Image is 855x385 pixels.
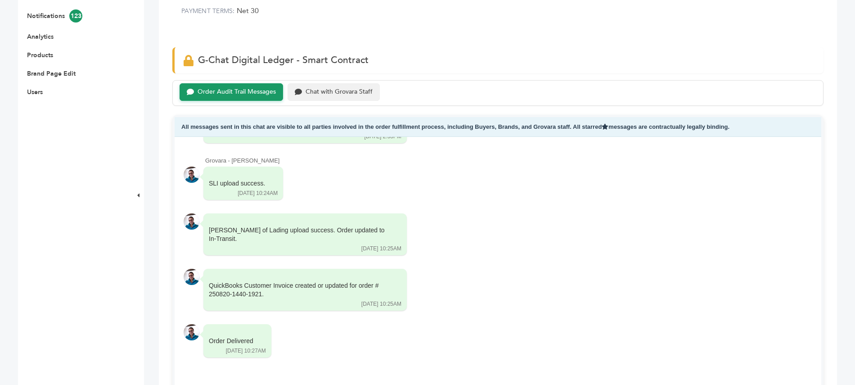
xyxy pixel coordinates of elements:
[209,226,389,244] div: [PERSON_NAME] of Lading upload success. Order updated to In-Transit.
[69,9,82,23] span: 123
[238,190,278,197] div: [DATE] 10:24AM
[27,12,82,20] a: Notifications123
[27,69,76,78] a: Brand Page Edit
[237,6,259,16] span: Net 30
[306,88,373,96] div: Chat with Grovara Staff
[27,88,43,96] a: Users
[361,300,401,308] div: [DATE] 10:25AM
[181,7,235,15] label: PAYMENT TERMS:
[27,51,53,59] a: Products
[226,347,266,355] div: [DATE] 10:27AM
[198,88,276,96] div: Order Audit Trail Messages
[175,117,821,137] div: All messages sent in this chat are visible to all parties involved in the order fulfillment proce...
[209,179,265,188] div: SLI upload success.
[364,133,401,140] div: [DATE] 2:53PM
[209,281,389,299] div: QuickBooks Customer Invoice created or updated for order # 250820-1440-1921.
[209,337,253,346] div: Order Delivered
[361,245,401,253] div: [DATE] 10:25AM
[198,54,369,67] span: G-Chat Digital Ledger - Smart Contract
[27,32,54,41] a: Analytics
[205,157,812,165] div: Grovara - [PERSON_NAME]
